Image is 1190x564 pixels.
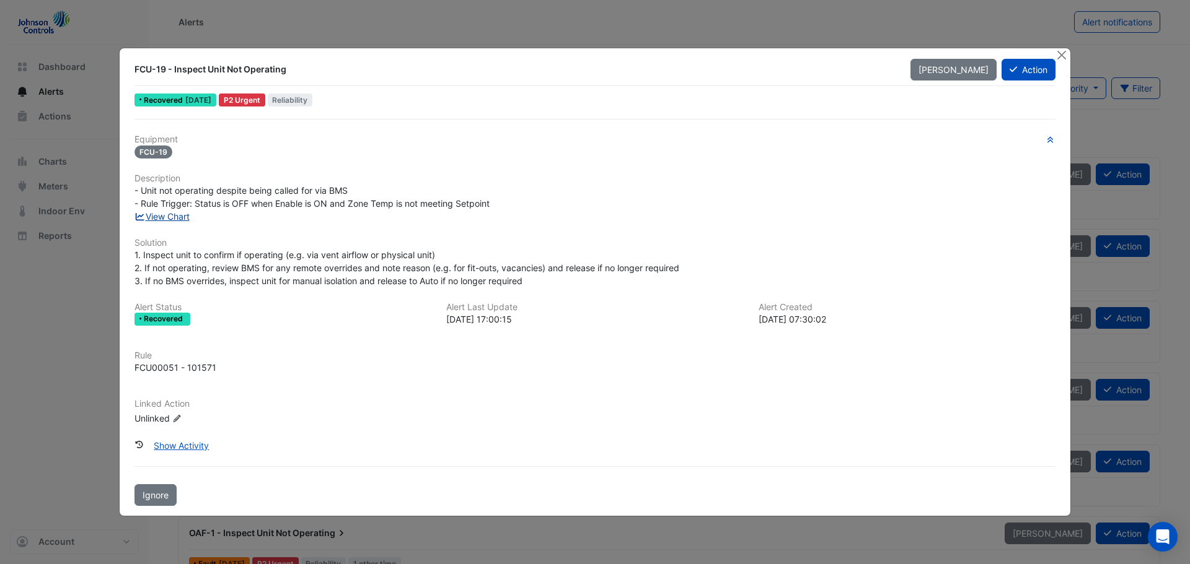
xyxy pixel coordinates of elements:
[134,399,1056,409] h6: Linked Action
[134,249,679,286] span: 1. Inspect unit to confirm if operating (e.g. via vent airflow or physical unit) 2. If not operat...
[134,238,1056,248] h6: Solution
[134,350,1056,361] h6: Rule
[759,302,1056,313] h6: Alert Created
[134,484,177,506] button: Ignore
[134,185,490,209] span: - Unit not operating despite being called for via BMS - Rule Trigger: Status is OFF when Enable i...
[134,361,216,374] div: FCU00051 - 101571
[1148,522,1178,552] div: Open Intercom Messenger
[910,59,997,80] button: [PERSON_NAME]
[134,211,190,222] a: View Chart
[134,411,283,424] div: Unlinked
[185,95,211,105] span: Fri 22-Aug-2025 17:00 AEST
[134,134,1056,145] h6: Equipment
[146,435,217,456] button: Show Activity
[134,145,172,158] span: FCU-19
[172,414,182,423] fa-icon: Edit Linked Action
[134,63,896,76] div: FCU-19 - Inspect Unit Not Operating
[1055,48,1068,61] button: Close
[268,93,313,106] span: Reliability
[134,173,1056,184] h6: Description
[446,313,743,326] div: [DATE] 17:00:15
[219,93,265,106] div: P2 Urgent
[143,490,169,500] span: Ignore
[144,315,185,323] span: Recovered
[759,313,1056,326] div: [DATE] 07:30:02
[144,97,185,104] span: Recovered
[1002,59,1056,80] button: Action
[446,302,743,313] h6: Alert Last Update
[919,64,989,75] span: [PERSON_NAME]
[134,302,431,313] h6: Alert Status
